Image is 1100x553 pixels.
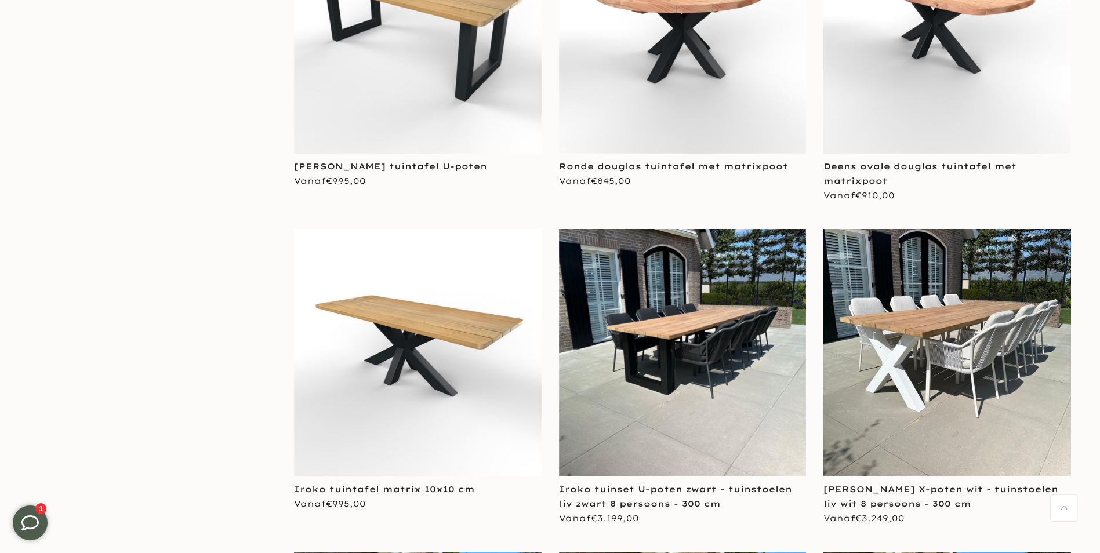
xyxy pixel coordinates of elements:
a: [PERSON_NAME] X-poten wit - tuinstoelen liv wit 8 persoons - 300 cm [823,484,1058,509]
a: Iroko tuintafel matrix 10x10 cm [294,484,475,494]
a: Ronde douglas tuintafel met matrixpoot [559,161,788,172]
span: €995,00 [326,499,366,509]
span: €910,00 [855,190,895,201]
span: Vanaf [559,176,631,186]
iframe: toggle-frame [1,494,59,552]
span: Vanaf [823,513,905,523]
span: €995,00 [326,176,366,186]
span: Vanaf [294,499,366,509]
a: Deens ovale douglas tuintafel met matrixpoot [823,161,1016,186]
span: €3.249,00 [855,513,905,523]
span: Vanaf [294,176,366,186]
a: [PERSON_NAME] tuintafel U-poten [294,161,487,172]
span: Vanaf [823,190,895,201]
span: €845,00 [591,176,631,186]
img: Tuintafel rechthoekig iroko hout stalen matrixpoot [294,229,542,476]
span: €3.199,00 [591,513,639,523]
span: Vanaf [559,513,639,523]
a: Terug naar boven [1051,495,1077,521]
a: Iroko tuinset U-poten zwart - tuinstoelen liv zwart 8 persoons - 300 cm [559,484,792,509]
